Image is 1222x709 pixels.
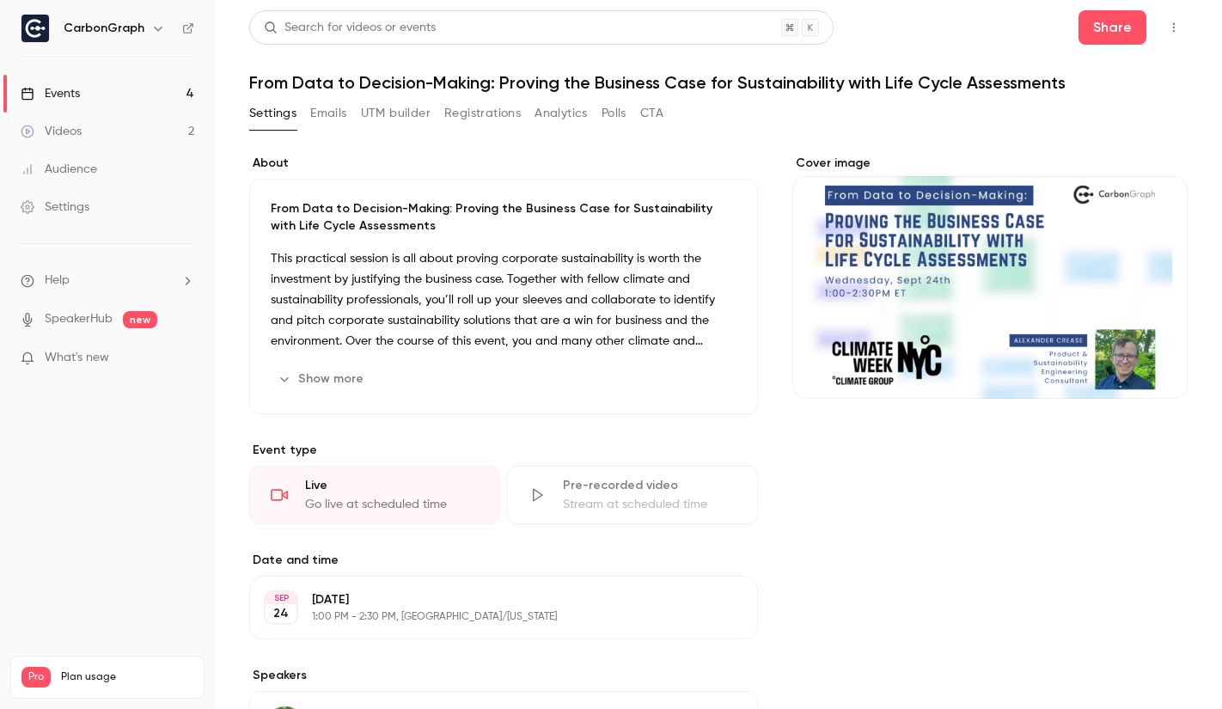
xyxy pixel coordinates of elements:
[640,100,663,127] button: CTA
[312,610,667,624] p: 1:00 PM - 2:30 PM, [GEOGRAPHIC_DATA]/[US_STATE]
[249,72,1188,93] h1: From Data to Decision-Making: Proving the Business Case for Sustainability with Life Cycle Assess...
[507,466,758,524] div: Pre-recorded videoStream at scheduled time
[64,20,144,37] h6: CarbonGraph
[602,100,626,127] button: Polls
[249,155,758,172] label: About
[21,15,49,42] img: CarbonGraph
[563,477,736,494] div: Pre-recorded video
[444,100,521,127] button: Registrations
[249,552,758,569] label: Date and time
[249,100,296,127] button: Settings
[249,442,758,459] p: Event type
[21,85,80,102] div: Events
[21,123,82,140] div: Videos
[21,161,97,178] div: Audience
[21,272,194,290] li: help-dropdown-opener
[123,311,157,328] span: new
[273,605,289,622] p: 24
[271,248,736,351] p: This practical session is all about proving corporate sustainability is worth the investment by j...
[792,155,1188,172] label: Cover image
[174,351,194,366] iframe: Noticeable Trigger
[305,496,479,513] div: Go live at scheduled time
[1078,10,1146,45] button: Share
[266,592,296,604] div: SEP
[361,100,431,127] button: UTM builder
[45,310,113,328] a: SpeakerHub
[264,19,436,37] div: Search for videos or events
[45,272,70,290] span: Help
[271,200,736,235] p: From Data to Decision-Making: Proving the Business Case for Sustainability with Life Cycle Assess...
[21,667,51,688] span: Pro
[535,100,588,127] button: Analytics
[21,199,89,216] div: Settings
[310,100,346,127] button: Emails
[249,667,758,684] label: Speakers
[792,155,1188,399] section: Cover image
[45,349,109,367] span: What's new
[563,496,736,513] div: Stream at scheduled time
[312,591,667,608] p: [DATE]
[271,365,374,393] button: Show more
[305,477,479,494] div: Live
[249,466,500,524] div: LiveGo live at scheduled time
[61,670,193,684] span: Plan usage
